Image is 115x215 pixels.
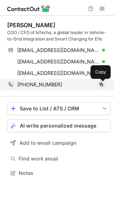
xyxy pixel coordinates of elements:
span: Add to email campaign [19,140,77,146]
button: save-profile-one-click [7,102,111,115]
button: Notes [7,168,111,178]
div: COO / CFO of IoTecha, a global leader in Vehicle-to-Grid Integration and Smart Charging for EVs [7,29,111,42]
span: AI write personalized message [20,123,96,129]
button: Add to email campaign [7,137,111,149]
div: Save to List / ATS / CRM [20,106,98,111]
span: [PHONE_NUMBER] [17,81,62,88]
button: Find work email [7,154,111,164]
img: ContactOut v5.3.10 [7,4,50,13]
div: [PERSON_NAME] [7,21,55,29]
span: [EMAIL_ADDRESS][DOMAIN_NAME] [17,58,100,65]
span: Notes [19,170,108,176]
button: AI write personalized message [7,119,111,132]
span: Find work email [19,156,108,162]
span: [EMAIL_ADDRESS][DOMAIN_NAME] [17,70,100,76]
span: [EMAIL_ADDRESS][DOMAIN_NAME] [17,47,100,53]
